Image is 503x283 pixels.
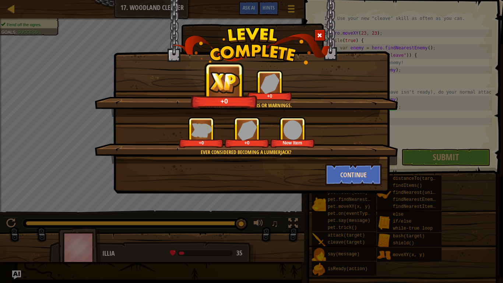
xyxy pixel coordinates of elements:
button: Continue [325,164,382,186]
div: Clean code: no code errors or warnings. [130,102,362,109]
div: +0 [226,140,268,146]
div: +0 [193,97,256,105]
img: level_complete.png [173,27,331,64]
div: Ever considered becoming a lumberjack? [130,149,362,156]
div: +0 [249,93,291,99]
div: +0 [180,140,222,146]
div: New Item [272,140,313,146]
img: reward_icon_xp.png [209,71,240,93]
img: reward_icon_xp.png [191,123,212,137]
img: reward_icon_gems.png [260,73,279,94]
img: reward_icon_gems.png [238,120,257,140]
img: portrait.png [282,120,303,140]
